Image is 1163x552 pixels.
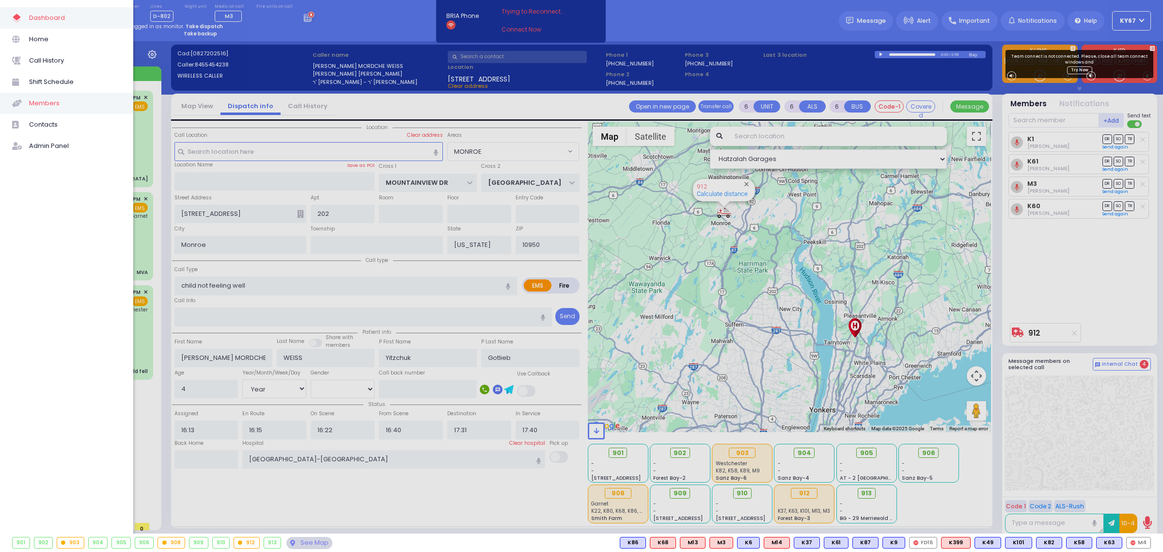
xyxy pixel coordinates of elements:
div: 904 [89,537,108,548]
div: BLS [1036,537,1062,549]
div: ALS [709,537,733,549]
div: 905 [112,537,130,548]
div: K58 [1066,537,1092,549]
div: BLS [737,537,760,549]
div: BLS [794,537,820,549]
span: Contacts [29,118,121,131]
div: 902 [34,537,53,548]
div: 901 [13,537,30,548]
div: BLS [882,537,905,549]
div: K37 [794,537,820,549]
div: K399 [941,537,971,549]
div: BLS [974,537,1001,549]
span: Members [29,97,121,110]
div: BLS [620,537,646,549]
div: M13 [680,537,706,549]
span: Call History [29,54,121,67]
div: K101 [1005,537,1032,549]
div: K82 [1036,537,1062,549]
span: Shift Schedule [29,76,121,88]
div: 913 [264,537,281,548]
div: 906 [135,537,154,548]
div: K9 [882,537,905,549]
img: red-radio-icon.svg [913,540,918,545]
div: ALS [650,537,676,549]
div: K63 [1096,537,1122,549]
div: M14 [764,537,790,549]
div: ALS [941,537,971,549]
div: 903 [57,537,84,548]
div: K6 [737,537,760,549]
div: K86 [620,537,646,549]
div: BLS [1096,537,1122,549]
div: 912 [234,537,259,548]
div: K68 [650,537,676,549]
div: ALS [764,537,790,549]
img: red-radio-icon.svg [1131,540,1135,545]
span: Admin Panel [29,140,121,152]
span: Dashboard [29,12,121,24]
div: FD16 [909,537,937,549]
div: BLS [852,537,879,549]
div: K61 [824,537,849,549]
span: Home [29,33,121,46]
div: See map [286,537,332,549]
div: M3 [709,537,733,549]
div: 910 [213,537,230,548]
div: ALS [680,537,706,549]
div: BLS [1066,537,1092,549]
div: K49 [974,537,1001,549]
div: K87 [852,537,879,549]
div: 908 [158,537,185,548]
div: 909 [189,537,208,548]
div: BLS [824,537,849,549]
div: BLS [1005,537,1032,549]
div: M4 [1126,537,1151,549]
